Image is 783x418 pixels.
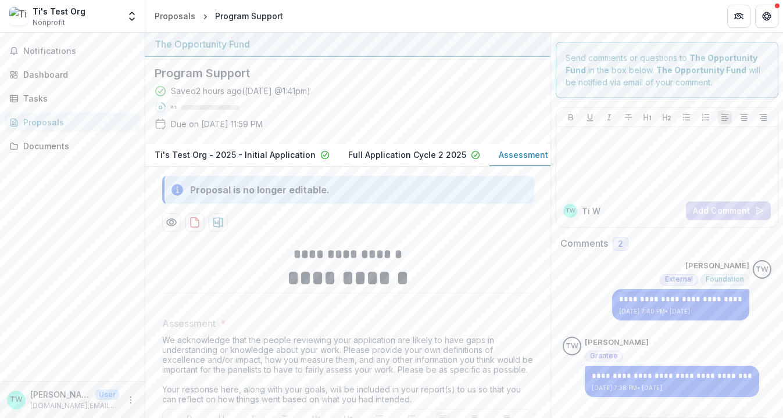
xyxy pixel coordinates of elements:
[699,110,713,124] button: Ordered List
[621,110,635,124] button: Strike
[755,5,778,28] button: Get Help
[566,343,578,350] div: Ti Wilhelm
[556,42,778,98] div: Send comments or questions to in the box below. will be notified via email of your comment.
[190,183,330,197] div: Proposal is no longer editable.
[566,208,575,214] div: Ti Wilhelm
[155,37,541,51] div: The Opportunity Fund
[590,352,618,360] span: Grantee
[756,266,768,273] div: Ti Wilhelm
[602,110,616,124] button: Italicize
[665,275,693,283] span: External
[209,213,227,232] button: download-proposal
[124,393,138,407] button: More
[171,118,263,130] p: Due on [DATE] 11:59 PM
[718,110,732,124] button: Align Left
[23,140,131,152] div: Documents
[592,384,752,392] p: [DATE] 7:38 PM • [DATE]
[171,85,310,97] div: Saved 2 hours ago ( [DATE] @ 1:41pm )
[30,401,119,411] p: [DOMAIN_NAME][EMAIL_ADDRESS][DOMAIN_NAME]
[564,110,578,124] button: Bold
[348,149,466,161] p: Full Application Cycle 2 2025
[162,213,181,232] button: Preview 4643cee4-a0d1-4553-86d5-d935e9c09484-3.pdf
[171,103,177,111] p: 0 %
[23,92,131,105] div: Tasks
[641,110,655,124] button: Heading 1
[10,396,23,403] div: Ti Wilhelm
[150,8,288,24] nav: breadcrumb
[5,89,140,108] a: Tasks
[499,149,616,161] p: Assessment for Early Awards
[680,110,693,124] button: Bullet List
[619,307,742,316] p: [DATE] 7:40 PM • [DATE]
[686,201,771,220] button: Add Comment
[215,10,283,22] div: Program Support
[33,5,85,17] div: Ti's Test Org
[560,238,608,249] h2: Comments
[23,116,131,128] div: Proposals
[155,149,316,161] p: Ti's Test Org - 2025 - Initial Application
[23,46,135,56] span: Notifications
[150,8,200,24] a: Proposals
[5,136,140,156] a: Documents
[585,337,649,348] p: [PERSON_NAME]
[162,316,216,330] p: Assessment
[155,66,523,80] h2: Program Support
[33,17,65,28] span: Nonprofit
[656,65,746,75] strong: The Opportunity Fund
[30,388,91,401] p: [PERSON_NAME]
[582,205,600,217] p: Ti W
[155,10,195,22] div: Proposals
[124,5,140,28] button: Open entity switcher
[756,110,770,124] button: Align Right
[185,213,204,232] button: download-proposal
[706,275,744,283] span: Foundation
[618,239,623,249] span: 2
[9,7,28,26] img: Ti's Test Org
[5,113,140,132] a: Proposals
[95,390,119,400] p: User
[583,110,597,124] button: Underline
[737,110,751,124] button: Align Center
[5,42,140,60] button: Notifications
[23,69,131,81] div: Dashboard
[685,260,749,272] p: [PERSON_NAME]
[162,335,534,409] div: We acknowledge that the people reviewing your application are likely to have gaps in understandin...
[727,5,750,28] button: Partners
[5,65,140,84] a: Dashboard
[660,110,674,124] button: Heading 2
